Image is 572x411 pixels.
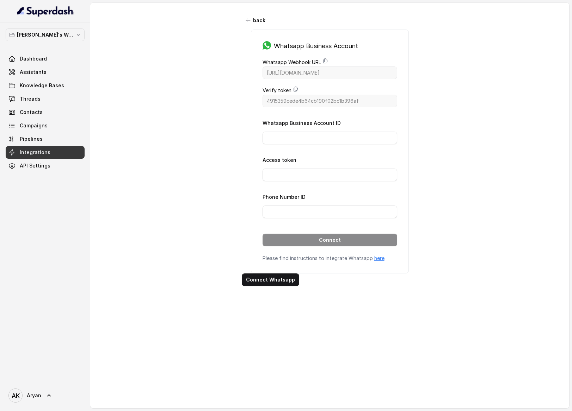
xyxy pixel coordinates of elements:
[12,392,20,399] text: AK
[263,86,291,95] label: Verify token
[263,120,341,126] label: Whatsapp Business Account ID
[6,79,85,92] a: Knowledge Bases
[20,69,47,76] span: Assistants
[6,66,85,78] a: Assistants
[20,122,48,129] span: Campaigns
[20,55,47,62] span: Dashboard
[263,194,306,200] label: Phone Number ID
[20,95,41,102] span: Threads
[242,273,299,286] button: Connect Whatsapp
[20,82,64,89] span: Knowledge Bases
[6,52,85,65] a: Dashboard
[374,255,385,261] a: here
[263,58,321,67] label: Whatsapp Webhook URL
[263,41,271,50] img: whatsapp.f50b2aaae0bd8934e9105e63dc750668.svg
[6,133,85,145] a: Pipelines
[17,6,74,17] img: light.svg
[263,234,397,246] button: Connect
[6,93,85,105] a: Threads
[263,255,397,262] p: Please find instructions to integrate Whatsapp .
[242,14,270,27] button: back
[20,149,50,156] span: Integrations
[20,109,43,116] span: Contacts
[6,146,85,159] a: Integrations
[6,106,85,119] a: Contacts
[6,159,85,172] a: API Settings
[20,162,50,169] span: API Settings
[263,157,296,163] label: Access token
[6,29,85,41] button: [PERSON_NAME]'s Workspace
[6,386,85,405] a: Aryan
[20,135,43,143] span: Pipelines
[27,392,41,399] span: Aryan
[6,119,85,132] a: Campaigns
[17,31,73,39] p: [PERSON_NAME]'s Workspace
[274,41,358,51] h3: Whatsapp Business Account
